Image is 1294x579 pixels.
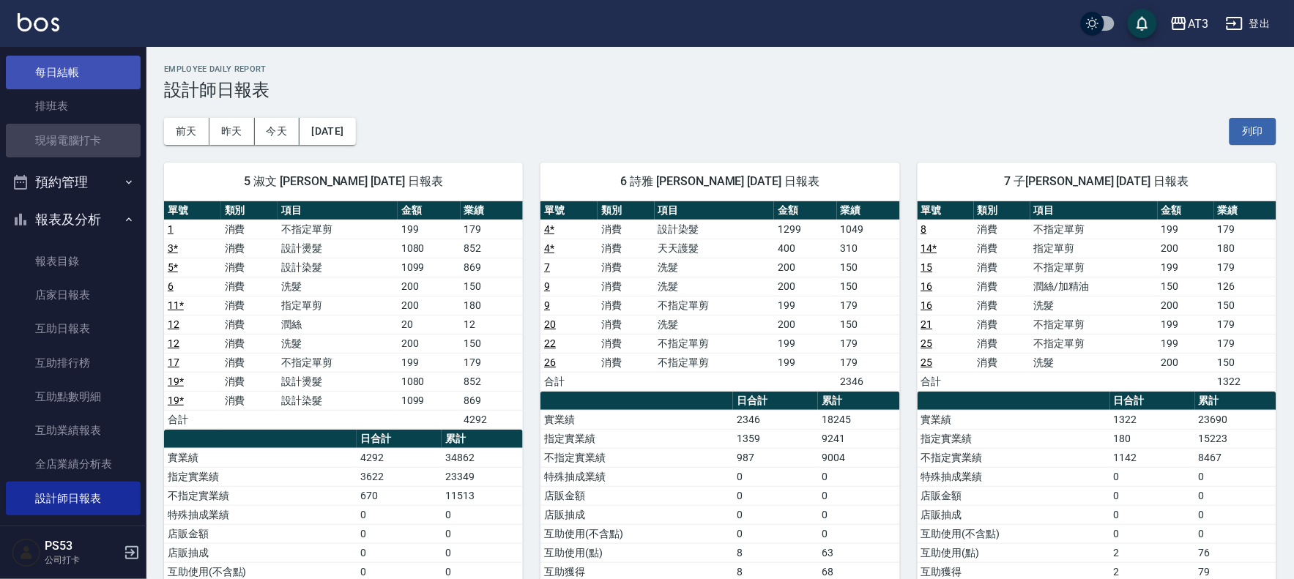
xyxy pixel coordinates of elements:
[818,429,899,448] td: 9241
[398,391,461,410] td: 1099
[6,380,141,414] a: 互助點數明細
[1030,239,1158,258] td: 指定單剪
[1158,296,1214,315] td: 200
[6,515,141,549] a: 設計師業績分析表
[774,315,837,334] td: 200
[974,353,1030,372] td: 消費
[442,448,523,467] td: 34862
[1158,315,1214,334] td: 199
[6,124,141,157] a: 現場電腦打卡
[1030,201,1158,220] th: 項目
[544,318,556,330] a: 20
[655,258,775,277] td: 洗髮
[164,410,221,429] td: 合計
[461,258,524,277] td: 869
[974,258,1030,277] td: 消費
[733,410,818,429] td: 2346
[921,318,933,330] a: 21
[209,118,255,145] button: 昨天
[837,315,900,334] td: 150
[398,239,461,258] td: 1080
[1110,524,1195,543] td: 0
[45,539,119,553] h5: PS53
[1030,296,1158,315] td: 洗髮
[655,315,775,334] td: 洗髮
[164,201,523,430] table: a dense table
[1230,118,1276,145] button: 列印
[164,201,221,220] th: 單號
[1158,353,1214,372] td: 200
[278,239,398,258] td: 設計燙髮
[598,296,655,315] td: 消費
[733,505,818,524] td: 0
[774,239,837,258] td: 400
[398,220,461,239] td: 199
[655,334,775,353] td: 不指定單剪
[278,372,398,391] td: 設計燙髮
[974,277,1030,296] td: 消費
[255,118,300,145] button: 今天
[1214,277,1276,296] td: 126
[918,201,974,220] th: 單號
[221,372,278,391] td: 消費
[918,410,1110,429] td: 實業績
[442,543,523,562] td: 0
[168,318,179,330] a: 12
[733,543,818,562] td: 8
[164,448,357,467] td: 實業績
[357,430,442,449] th: 日合計
[442,486,523,505] td: 11513
[974,334,1030,353] td: 消費
[442,430,523,449] th: 累計
[935,174,1259,189] span: 7 子[PERSON_NAME] [DATE] 日報表
[182,174,505,189] span: 5 淑文 [PERSON_NAME] [DATE] 日報表
[168,280,174,292] a: 6
[357,505,442,524] td: 0
[398,334,461,353] td: 200
[1158,220,1214,239] td: 199
[774,296,837,315] td: 199
[6,163,141,201] button: 預約管理
[1195,486,1276,505] td: 0
[598,315,655,334] td: 消費
[1110,410,1195,429] td: 1322
[540,410,733,429] td: 實業績
[818,448,899,467] td: 9004
[6,89,141,123] a: 排班表
[837,258,900,277] td: 150
[918,543,1110,562] td: 互助使用(點)
[837,220,900,239] td: 1049
[540,429,733,448] td: 指定實業績
[6,56,141,89] a: 每日結帳
[461,391,524,410] td: 869
[974,201,1030,220] th: 類別
[655,201,775,220] th: 項目
[837,334,900,353] td: 179
[1214,315,1276,334] td: 179
[1128,9,1157,38] button: save
[655,353,775,372] td: 不指定單剪
[461,277,524,296] td: 150
[6,447,141,481] a: 全店業績分析表
[278,220,398,239] td: 不指定單剪
[221,201,278,220] th: 類別
[540,201,598,220] th: 單號
[1195,467,1276,486] td: 0
[921,337,933,349] a: 25
[598,353,655,372] td: 消費
[221,315,278,334] td: 消費
[655,239,775,258] td: 天天護髮
[733,429,818,448] td: 1359
[278,258,398,277] td: 設計染髮
[540,448,733,467] td: 不指定實業績
[1195,392,1276,411] th: 累計
[540,467,733,486] td: 特殊抽成業績
[540,486,733,505] td: 店販金額
[544,280,550,292] a: 9
[918,467,1110,486] td: 特殊抽成業績
[540,543,733,562] td: 互助使用(點)
[398,258,461,277] td: 1099
[1158,277,1214,296] td: 150
[442,524,523,543] td: 0
[461,410,524,429] td: 4292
